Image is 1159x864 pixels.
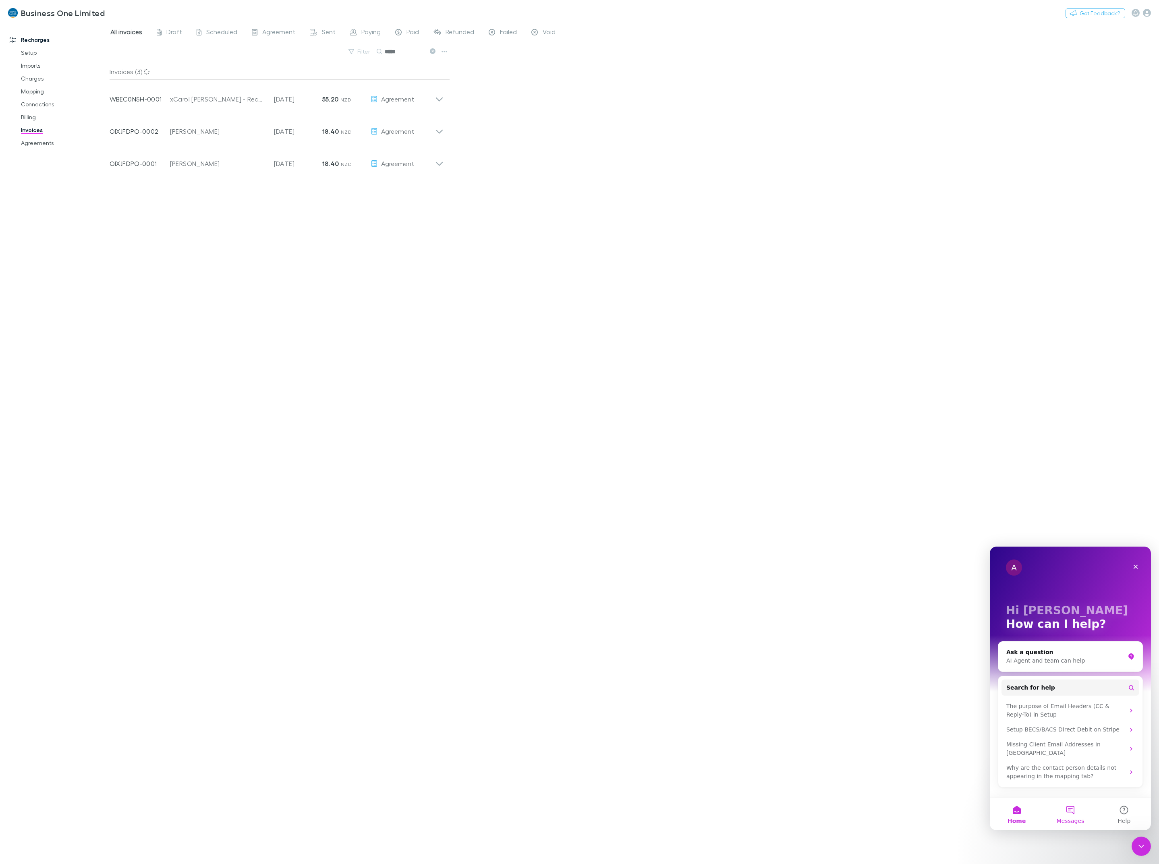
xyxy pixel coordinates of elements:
[274,126,322,136] p: [DATE]
[3,3,110,23] a: Business One Limited
[103,112,450,144] div: OIXJFDPO-0002[PERSON_NAME][DATE]18.40 NZDAgreement
[446,28,474,38] span: Refunded
[381,127,414,135] span: Agreement
[13,98,117,111] a: Connections
[381,160,414,167] span: Agreement
[322,127,339,135] strong: 18.40
[110,28,142,38] span: All invoices
[322,95,339,103] strong: 55.20
[990,547,1151,830] iframe: Intercom live chat
[13,59,117,72] a: Imports
[13,137,117,149] a: Agreements
[322,28,336,38] span: Sent
[170,126,266,136] div: [PERSON_NAME]
[344,47,375,56] button: Filter
[103,144,450,176] div: OIXJFDPO-0001[PERSON_NAME][DATE]18.40 NZDAgreement
[322,160,339,168] strong: 18.40
[381,95,414,103] span: Agreement
[103,80,450,112] div: WBEC0N5H-0001xCarol [PERSON_NAME] - Rechargly[DATE]55.20 NZDAgreement
[110,126,170,136] p: OIXJFDPO-0002
[13,124,117,137] a: Invoices
[274,159,322,168] p: [DATE]
[500,28,517,38] span: Failed
[1066,8,1125,18] button: Got Feedback?
[170,94,266,104] div: xCarol [PERSON_NAME] - Rechargly
[8,8,18,18] img: Business One Limited's Logo
[166,28,182,38] span: Draft
[2,33,117,46] a: Recharges
[341,129,352,135] span: NZD
[406,28,419,38] span: Paid
[361,28,381,38] span: Paying
[1132,837,1151,856] iframe: Intercom live chat
[543,28,556,38] span: Void
[13,111,117,124] a: Billing
[13,72,117,85] a: Charges
[13,85,117,98] a: Mapping
[110,159,170,168] p: OIXJFDPO-0001
[274,94,322,104] p: [DATE]
[170,159,266,168] div: [PERSON_NAME]
[21,8,105,18] h3: Business One Limited
[110,94,170,104] p: WBEC0N5H-0001
[13,46,117,59] a: Setup
[340,97,351,103] span: NZD
[262,28,295,38] span: Agreement
[206,28,237,38] span: Scheduled
[341,161,352,167] span: NZD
